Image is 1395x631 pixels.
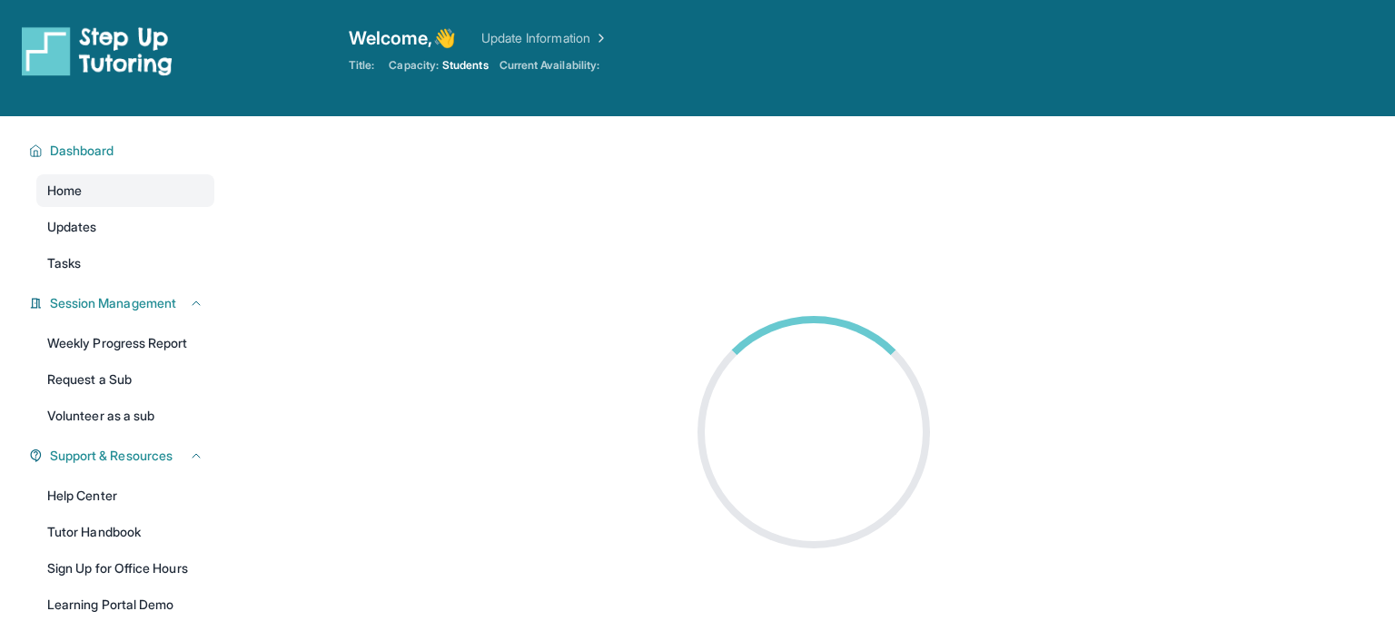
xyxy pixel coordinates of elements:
[36,588,214,621] a: Learning Portal Demo
[36,174,214,207] a: Home
[50,294,176,312] span: Session Management
[481,29,608,47] a: Update Information
[442,58,489,73] span: Students
[50,142,114,160] span: Dashboard
[47,182,82,200] span: Home
[36,327,214,360] a: Weekly Progress Report
[43,142,203,160] button: Dashboard
[36,552,214,585] a: Sign Up for Office Hours
[36,516,214,548] a: Tutor Handbook
[500,58,599,73] span: Current Availability:
[47,254,81,272] span: Tasks
[47,218,97,236] span: Updates
[349,58,374,73] span: Title:
[36,479,214,512] a: Help Center
[22,25,173,76] img: logo
[36,363,214,396] a: Request a Sub
[43,447,203,465] button: Support & Resources
[349,25,456,51] span: Welcome, 👋
[389,58,439,73] span: Capacity:
[590,29,608,47] img: Chevron Right
[36,211,214,243] a: Updates
[36,399,214,432] a: Volunteer as a sub
[43,294,203,312] button: Session Management
[36,247,214,280] a: Tasks
[50,447,173,465] span: Support & Resources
